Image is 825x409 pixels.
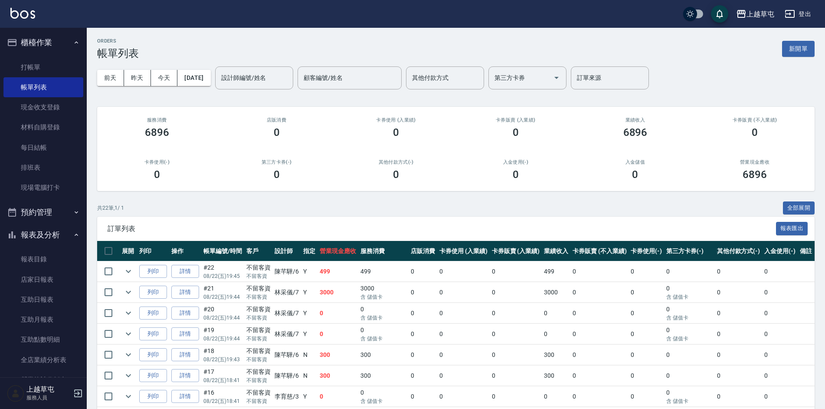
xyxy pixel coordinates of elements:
[301,366,318,386] td: N
[171,286,199,299] a: 詳情
[246,272,271,280] p: 不留客資
[409,386,437,407] td: 0
[570,366,629,386] td: 0
[776,224,808,232] a: 報表匯出
[776,222,808,235] button: 報表匯出
[409,366,437,386] td: 0
[490,261,542,282] td: 0
[360,314,407,322] p: 含 儲值卡
[201,303,244,323] td: #20
[550,71,563,85] button: Open
[570,345,629,365] td: 0
[409,345,437,365] td: 0
[762,241,798,261] th: 入金使用(-)
[301,261,318,282] td: Y
[203,272,242,280] p: 08/22 (五) 19:45
[409,241,437,261] th: 店販消費
[301,241,318,261] th: 指定
[171,369,199,383] a: 詳情
[318,282,358,303] td: 3000
[437,261,490,282] td: 0
[711,5,728,23] button: save
[360,335,407,343] p: 含 儲值卡
[246,388,271,397] div: 不留客資
[570,303,629,323] td: 0
[743,168,767,181] h3: 6896
[26,385,71,394] h5: 上越草屯
[586,117,685,123] h2: 業績收入
[437,366,490,386] td: 0
[762,303,798,323] td: 0
[301,303,318,323] td: Y
[705,159,804,165] h2: 營業現金應收
[347,159,445,165] h2: 其他付款方式(-)
[570,241,629,261] th: 卡券販賣 (不入業績)
[139,348,167,362] button: 列印
[542,303,570,323] td: 0
[318,366,358,386] td: 300
[466,117,565,123] h2: 卡券販賣 (入業績)
[629,345,664,365] td: 0
[437,282,490,303] td: 0
[3,270,83,290] a: 店家日報表
[203,397,242,405] p: 08/22 (五) 18:41
[632,168,638,181] h3: 0
[629,303,664,323] td: 0
[3,31,83,54] button: 櫃檯作業
[246,284,271,293] div: 不留客資
[664,241,715,261] th: 第三方卡券(-)
[437,303,490,323] td: 0
[10,8,35,19] img: Logo
[3,77,83,97] a: 帳單列表
[244,241,273,261] th: 客戶
[666,314,713,322] p: 含 儲值卡
[409,261,437,282] td: 0
[490,345,542,365] td: 0
[393,168,399,181] h3: 0
[246,305,271,314] div: 不留客資
[715,261,763,282] td: 0
[358,261,409,282] td: 499
[3,117,83,137] a: 材料自購登錄
[762,282,798,303] td: 0
[715,366,763,386] td: 0
[409,282,437,303] td: 0
[301,324,318,344] td: Y
[171,265,199,278] a: 詳情
[246,376,271,384] p: 不留客資
[203,356,242,363] p: 08/22 (五) 19:43
[108,159,206,165] h2: 卡券使用(-)
[570,386,629,407] td: 0
[666,397,713,405] p: 含 儲值卡
[272,303,301,323] td: 林采儀 /7
[3,178,83,198] a: 現場電腦打卡
[139,286,167,299] button: 列印
[664,386,715,407] td: 0
[490,282,542,303] td: 0
[171,390,199,403] a: 詳情
[301,345,318,365] td: N
[177,70,210,86] button: [DATE]
[3,57,83,77] a: 打帳單
[570,261,629,282] td: 0
[201,366,244,386] td: #17
[3,224,83,246] button: 報表及分析
[154,168,160,181] h3: 0
[762,324,798,344] td: 0
[715,303,763,323] td: 0
[97,70,124,86] button: 前天
[360,397,407,405] p: 含 儲值卡
[301,386,318,407] td: Y
[542,324,570,344] td: 0
[3,97,83,117] a: 現金收支登錄
[318,386,358,407] td: 0
[120,241,137,261] th: 展開
[203,376,242,384] p: 08/22 (五) 18:41
[664,261,715,282] td: 0
[715,282,763,303] td: 0
[274,126,280,139] h3: 0
[513,126,519,139] h3: 0
[272,345,301,365] td: 陳芊驊 /6
[358,386,409,407] td: 0
[570,282,629,303] td: 0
